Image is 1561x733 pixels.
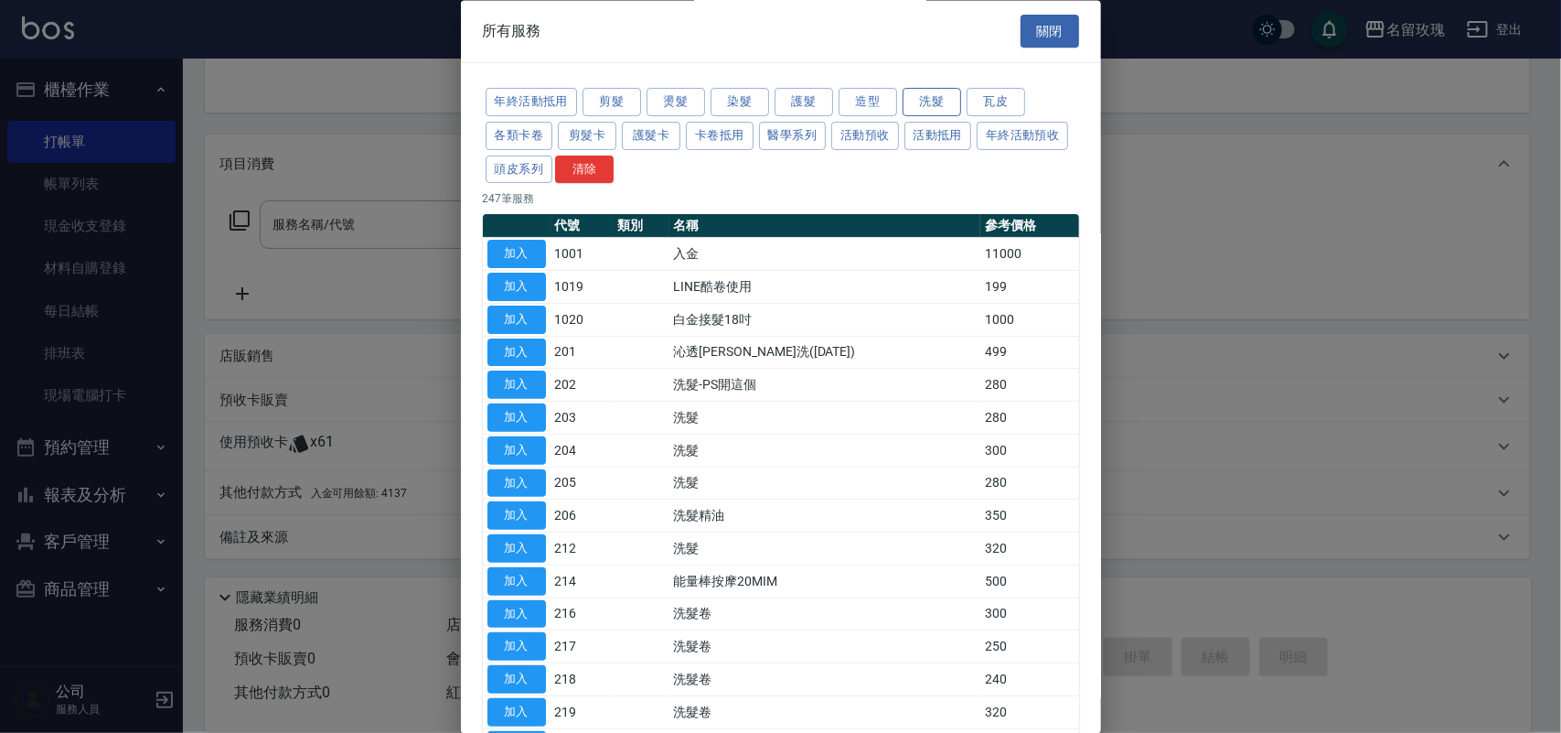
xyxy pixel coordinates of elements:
td: 洗髮精油 [669,500,981,533]
td: 199 [980,271,1078,304]
td: 202 [551,369,613,402]
td: 280 [980,369,1078,402]
button: 各類卡卷 [486,122,553,150]
button: 加入 [487,600,546,629]
button: 加入 [487,372,546,400]
td: 300 [980,598,1078,631]
td: 300 [980,435,1078,468]
td: 1019 [551,271,613,304]
button: 燙髮 [647,89,705,117]
th: 名稱 [669,215,981,239]
td: 入金 [669,238,981,271]
td: 洗髮卷 [669,598,981,631]
button: 醫學系列 [759,122,827,150]
td: 320 [980,533,1078,566]
button: 加入 [487,306,546,334]
td: 1020 [551,304,613,337]
td: 白金接髮18吋 [669,304,981,337]
button: 年終活動抵用 [486,89,577,117]
td: 洗髮 [669,435,981,468]
td: 217 [551,631,613,663]
button: 護髮卡 [622,122,680,150]
button: 卡卷抵用 [686,122,754,150]
button: 加入 [487,469,546,498]
td: 204 [551,435,613,468]
td: 280 [980,402,1078,435]
th: 參考價格 [980,215,1078,239]
td: 洗髮卷 [669,696,981,729]
button: 加入 [487,698,546,727]
td: 洗髮 [669,468,981,501]
td: 280 [980,468,1078,501]
button: 加入 [487,567,546,596]
td: 洗髮卷 [669,663,981,696]
td: 500 [980,566,1078,598]
td: LINE酷卷使用 [669,271,981,304]
td: 240 [980,663,1078,696]
td: 219 [551,696,613,729]
button: 加入 [487,666,546,695]
button: 年終活動預收 [977,122,1068,150]
td: 216 [551,598,613,631]
td: 350 [980,500,1078,533]
td: 11000 [980,238,1078,271]
button: 加入 [487,339,546,367]
td: 499 [980,337,1078,370]
th: 類別 [613,215,669,239]
button: 活動抵用 [904,122,972,150]
td: 201 [551,337,613,370]
td: 洗髮 [669,402,981,435]
td: 1001 [551,238,613,271]
td: 218 [551,663,613,696]
td: 205 [551,468,613,501]
td: 1000 [980,304,1078,337]
td: 洗髮 [669,533,981,566]
td: 250 [980,631,1078,663]
button: 剪髮 [583,89,641,117]
button: 瓦皮 [967,89,1025,117]
td: 洗髮-PS開這個 [669,369,981,402]
button: 加入 [487,437,546,465]
td: 212 [551,533,613,566]
button: 加入 [487,241,546,269]
button: 護髮 [775,89,833,117]
td: 洗髮卷 [669,631,981,663]
td: 能量棒按摩20MIM [669,566,981,598]
button: 剪髮卡 [558,122,616,150]
button: 頭皮系列 [486,156,553,184]
button: 關閉 [1021,15,1079,49]
button: 加入 [487,502,546,531]
button: 加入 [487,633,546,662]
td: 203 [551,402,613,435]
button: 洗髮 [903,89,961,117]
button: 加入 [487,535,546,564]
th: 代號 [551,215,613,239]
p: 247 筆服務 [483,191,1079,208]
td: 320 [980,696,1078,729]
td: 沁透[PERSON_NAME]洗([DATE]) [669,337,981,370]
button: 活動預收 [831,122,899,150]
button: 清除 [555,156,614,184]
td: 214 [551,566,613,598]
button: 造型 [839,89,897,117]
button: 加入 [487,274,546,302]
button: 加入 [487,404,546,433]
span: 所有服務 [483,22,541,40]
button: 染髮 [711,89,769,117]
td: 206 [551,500,613,533]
